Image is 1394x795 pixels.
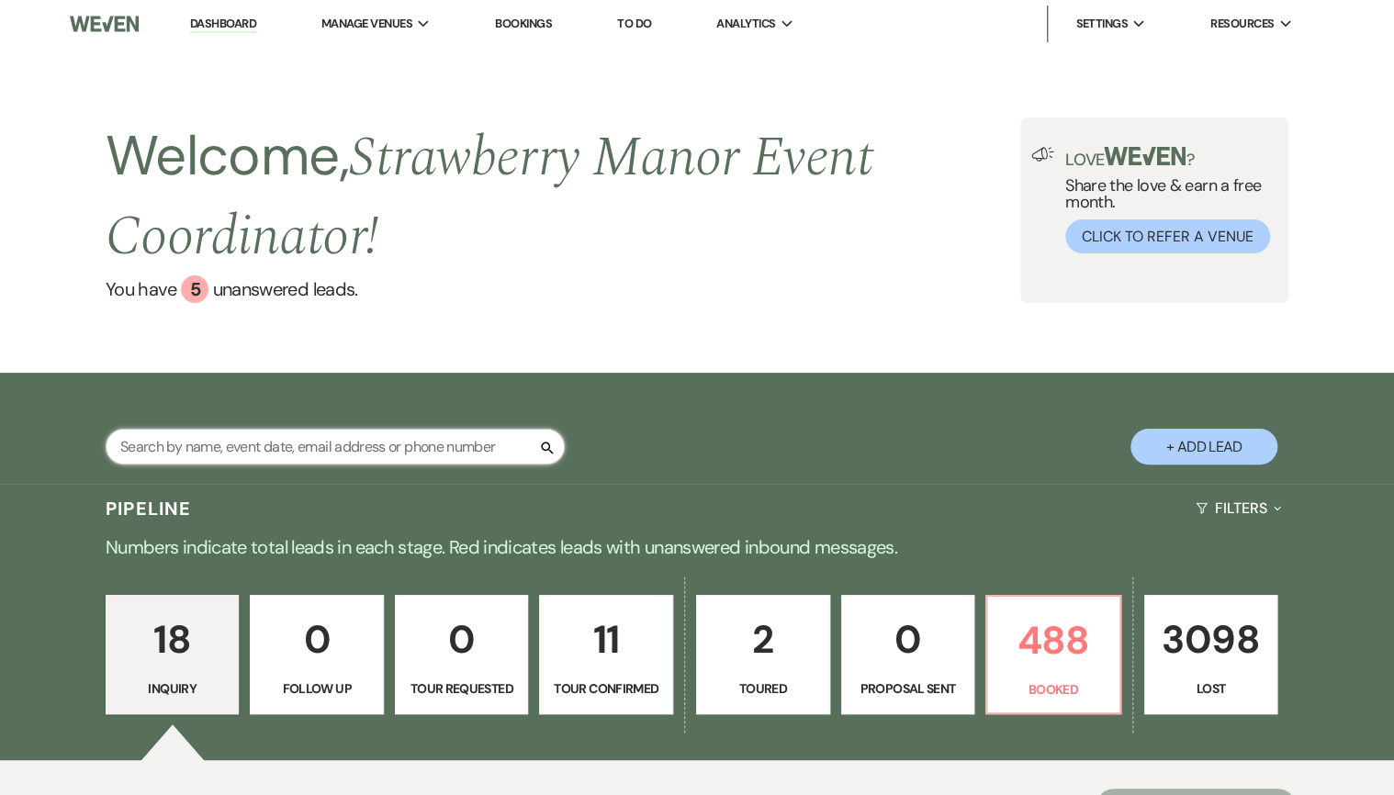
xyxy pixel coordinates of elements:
p: Inquiry [118,678,228,699]
img: Weven Logo [70,5,139,43]
p: Proposal Sent [853,678,963,699]
a: 3098Lost [1144,595,1278,714]
p: 0 [262,609,372,670]
span: Manage Venues [321,15,412,33]
span: Strawberry Manor Event Coordinator ! [106,116,872,279]
div: Share the love & earn a free month. [1054,147,1277,253]
p: 488 [998,610,1108,671]
p: Tour Requested [407,678,517,699]
a: Bookings [495,16,552,31]
div: 5 [181,275,208,303]
p: Booked [998,679,1108,700]
p: Follow Up [262,678,372,699]
button: Filters [1188,484,1288,532]
h3: Pipeline [106,496,192,521]
button: Click to Refer a Venue [1065,219,1270,253]
p: Lost [1156,678,1266,699]
h2: Welcome, [106,118,1020,275]
p: 0 [853,609,963,670]
p: 2 [708,609,818,670]
span: Resources [1210,15,1274,33]
a: 11Tour Confirmed [539,595,673,714]
span: Settings [1075,15,1128,33]
input: Search by name, event date, email address or phone number [106,429,565,465]
a: Dashboard [190,16,256,33]
p: Love ? [1065,147,1277,168]
p: 3098 [1156,609,1266,670]
img: loud-speaker-illustration.svg [1031,147,1054,162]
a: 0Proposal Sent [841,595,975,714]
a: 0Tour Requested [395,595,529,714]
a: You have 5 unanswered leads. [106,275,1020,303]
p: 0 [407,609,517,670]
a: To Do [617,16,651,31]
a: 0Follow Up [250,595,384,714]
p: 11 [551,609,661,670]
img: weven-logo-green.svg [1104,147,1186,165]
a: 18Inquiry [106,595,240,714]
p: 18 [118,609,228,670]
p: Tour Confirmed [551,678,661,699]
p: Toured [708,678,818,699]
p: Numbers indicate total leads in each stage. Red indicates leads with unanswered inbound messages. [36,532,1358,562]
a: 2Toured [696,595,830,714]
span: Analytics [716,15,775,33]
button: + Add Lead [1130,429,1277,465]
a: 488Booked [985,595,1121,714]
